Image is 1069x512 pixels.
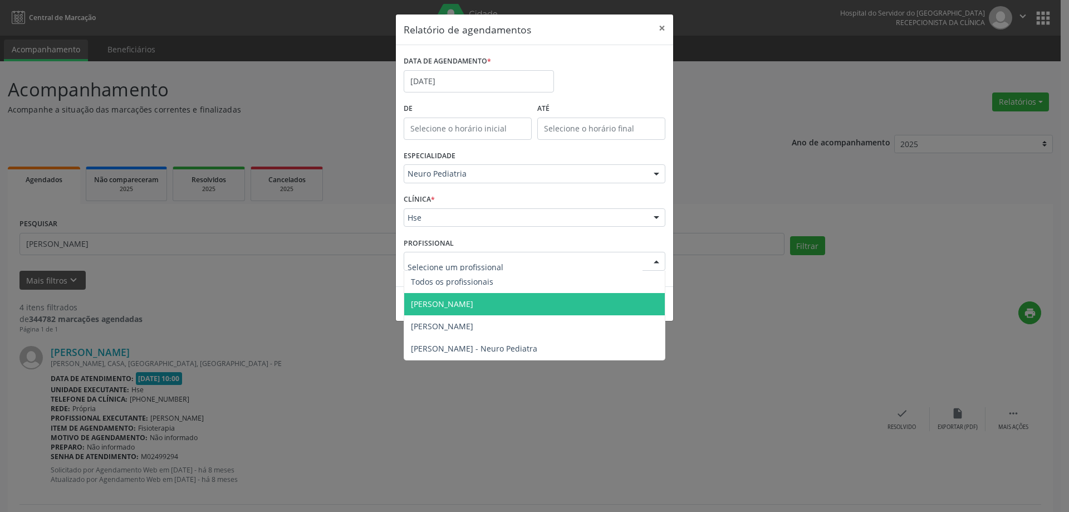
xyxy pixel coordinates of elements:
label: ATÉ [537,100,665,118]
input: Selecione o horário inicial [404,118,532,140]
label: PROFISSIONAL [404,235,454,252]
input: Selecione um profissional [408,256,643,278]
span: [PERSON_NAME] [411,299,473,309]
h5: Relatório de agendamentos [404,22,531,37]
button: Close [651,14,673,42]
span: Todos os profissionais [411,276,493,287]
label: DATA DE AGENDAMENTO [404,53,491,70]
input: Selecione o horário final [537,118,665,140]
label: De [404,100,532,118]
span: [PERSON_NAME] - Neuro Pediatra [411,343,537,354]
label: ESPECIALIDADE [404,148,455,165]
input: Selecione uma data ou intervalo [404,70,554,92]
span: Neuro Pediatria [408,168,643,179]
span: Hse [408,212,643,223]
label: CLÍNICA [404,191,435,208]
span: [PERSON_NAME] [411,321,473,331]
